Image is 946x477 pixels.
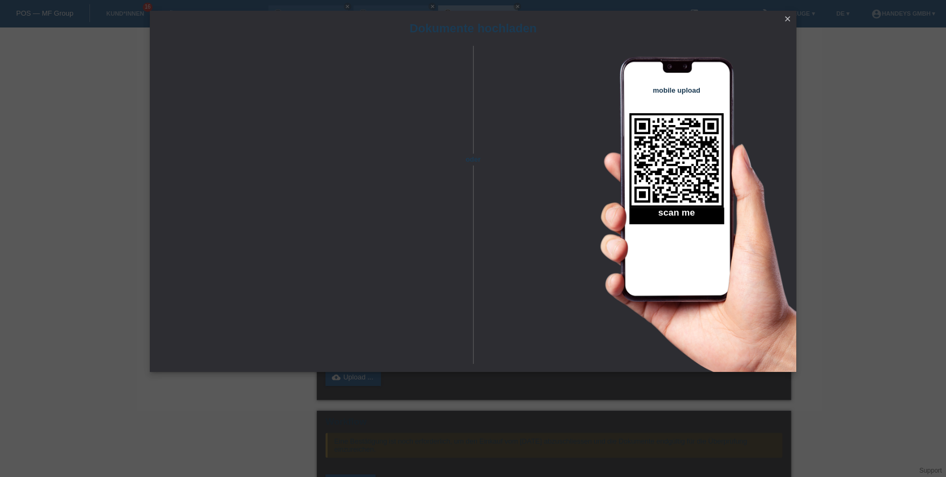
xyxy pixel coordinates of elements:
[629,208,724,224] h2: scan me
[454,154,492,165] span: oder
[629,86,724,94] h4: mobile upload
[781,13,795,26] a: close
[783,15,792,23] i: close
[150,22,796,35] h1: Dokumente hochladen
[166,73,454,342] iframe: Upload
